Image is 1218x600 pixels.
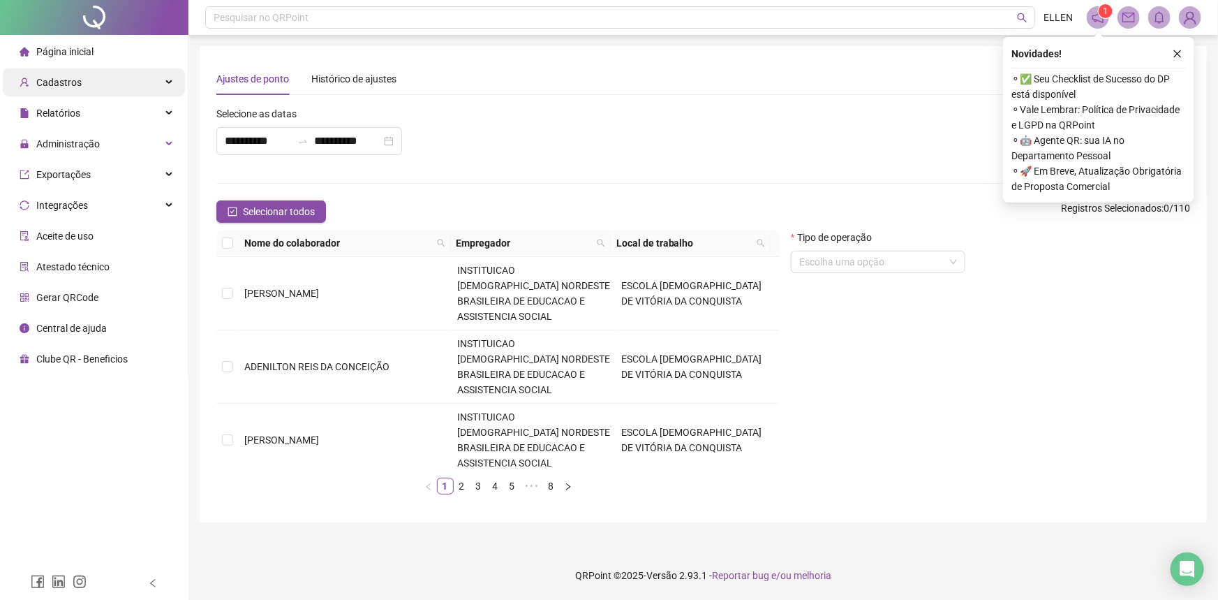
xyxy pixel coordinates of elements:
a: 4 [488,478,503,494]
a: 3 [471,478,487,494]
span: instagram [73,575,87,589]
span: Gerar QRCode [36,292,98,303]
span: facebook [31,575,45,589]
li: 4 [487,478,504,495]
span: left [148,578,158,588]
span: search [597,239,605,247]
span: ADENILTON REIS DA CONCEIÇÃO [244,361,389,372]
li: 2 [454,478,470,495]
span: search [1017,13,1027,23]
span: sync [20,200,29,210]
label: Selecione as datas [216,106,306,122]
span: [PERSON_NAME] [244,434,319,446]
span: Versão [646,570,677,581]
span: Clube QR - Beneficios [36,353,128,365]
span: 1 [1104,6,1108,16]
a: 2 [454,478,470,494]
li: Próxima página [560,478,577,495]
span: ⚬ ✅ Seu Checklist de Sucesso do DP está disponível [1011,71,1186,102]
span: search [434,233,448,254]
sup: 1 [1099,4,1113,18]
span: audit [20,231,29,241]
span: Registros Selecionados [1061,203,1161,214]
span: linkedin [52,575,66,589]
span: gift [20,354,29,364]
button: right [560,478,577,495]
span: export [20,170,29,180]
span: check-square [228,207,237,217]
span: ESCOLA [DEMOGRAPHIC_DATA] DE VITÓRIA DA CONQUISTA [621,353,762,380]
span: ⚬ 🚀 Em Breve, Atualização Obrigatória de Proposta Comercial [1011,163,1186,194]
a: 8 [544,478,559,494]
span: ⚬ Vale Lembrar: Política de Privacidade e LGPD na QRPoint [1011,102,1186,133]
span: user-add [20,78,29,87]
span: Novidades ! [1011,46,1062,61]
span: ESCOLA [DEMOGRAPHIC_DATA] DE VITÓRIA DA CONQUISTA [621,427,762,453]
span: left [424,483,433,491]
img: 81252 [1180,7,1201,28]
span: ELLEN [1044,10,1073,25]
span: search [437,239,445,247]
div: Ajustes de ponto [216,71,289,87]
span: to [297,136,309,147]
span: [PERSON_NAME] [244,288,319,299]
span: file [20,108,29,118]
li: 5 próximas páginas [521,478,543,495]
span: right [564,483,572,491]
span: : 0 / 110 [1061,200,1190,223]
span: lock [20,139,29,149]
span: Empregador [456,235,591,251]
span: Integrações [36,200,88,211]
li: Página anterior [420,478,437,495]
span: Exportações [36,169,91,180]
span: ESCOLA [DEMOGRAPHIC_DATA] DE VITÓRIA DA CONQUISTA [621,280,762,307]
span: qrcode [20,293,29,302]
button: left [420,478,437,495]
a: 1 [438,478,453,494]
span: close [1173,49,1182,59]
span: search [757,239,765,247]
span: bell [1153,11,1166,24]
span: Local de trabalho [616,235,751,251]
li: 1 [437,478,454,495]
span: search [754,233,768,254]
span: swap-right [297,136,309,147]
span: Central de ajuda [36,323,107,334]
span: mail [1122,11,1135,24]
span: Selecionar todos [243,204,315,219]
span: Administração [36,138,100,149]
span: notification [1092,11,1104,24]
span: info-circle [20,323,29,333]
span: Relatórios [36,108,80,119]
a: 5 [505,478,520,494]
label: Tipo de operação [791,230,881,245]
span: Atestado técnico [36,261,110,272]
span: INSTITUICAO [DEMOGRAPHIC_DATA] NORDESTE BRASILEIRA DE EDUCACAO E ASSISTENCIA SOCIAL [457,411,610,469]
footer: QRPoint © 2025 - 2.93.1 - [188,551,1218,600]
button: Selecionar todos [216,200,326,223]
span: INSTITUICAO [DEMOGRAPHIC_DATA] NORDESTE BRASILEIRA DE EDUCACAO E ASSISTENCIA SOCIAL [457,265,610,322]
div: Open Intercom Messenger [1171,553,1204,586]
li: 5 [504,478,521,495]
span: Página inicial [36,46,94,57]
span: Nome do colaborador [244,235,431,251]
li: 8 [543,478,560,495]
span: Aceite de uso [36,231,94,242]
span: ⚬ 🤖 Agente QR: sua IA no Departamento Pessoal [1011,133,1186,163]
span: ••• [521,478,543,495]
span: Cadastros [36,77,82,88]
span: solution [20,262,29,272]
span: Reportar bug e/ou melhoria [712,570,831,581]
span: INSTITUICAO [DEMOGRAPHIC_DATA] NORDESTE BRASILEIRA DE EDUCACAO E ASSISTENCIA SOCIAL [457,338,610,395]
div: Histórico de ajustes [311,71,396,87]
span: search [594,233,608,254]
span: home [20,47,29,57]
